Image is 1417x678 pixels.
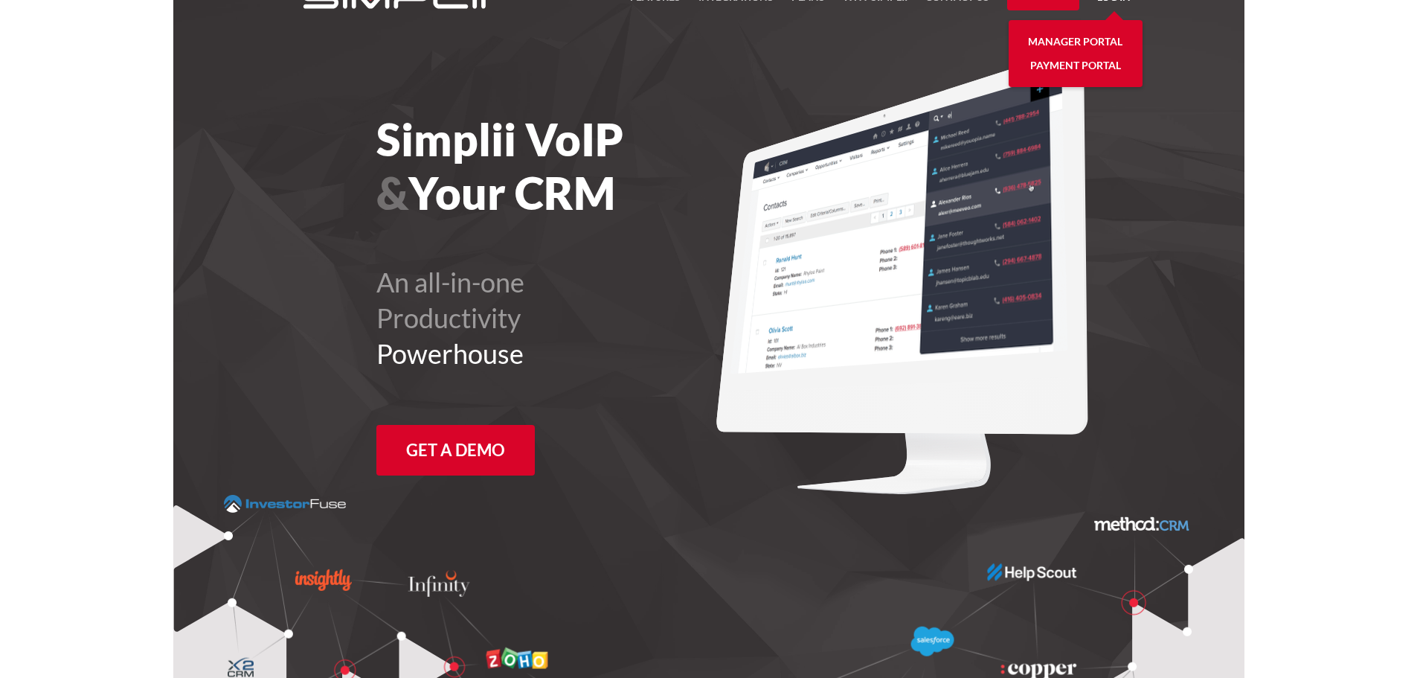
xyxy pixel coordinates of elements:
h1: Simplii VoIP Your CRM [376,112,791,220]
span: Powerhouse [376,337,524,370]
a: Manager Portal [1028,30,1122,54]
h2: An all-in-one Productivity [376,264,791,371]
a: Payment Portal [1030,54,1121,77]
span: & [376,166,408,220]
a: Get a Demo [376,425,535,476]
